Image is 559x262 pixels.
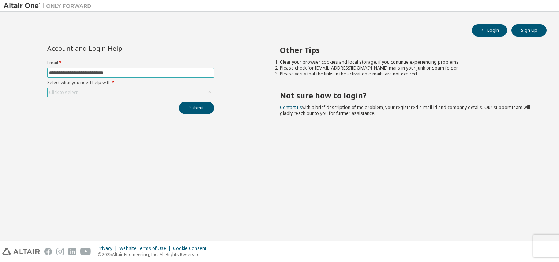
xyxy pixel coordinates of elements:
[173,246,211,251] div: Cookie Consent
[179,102,214,114] button: Submit
[280,104,302,111] a: Contact us
[280,59,534,65] li: Clear your browser cookies and local storage, if you continue experiencing problems.
[119,246,173,251] div: Website Terms of Use
[98,251,211,258] p: © 2025 Altair Engineering, Inc. All Rights Reserved.
[280,104,530,116] span: with a brief description of the problem, your registered e-mail id and company details. Our suppo...
[56,248,64,255] img: instagram.svg
[472,24,507,37] button: Login
[98,246,119,251] div: Privacy
[44,248,52,255] img: facebook.svg
[4,2,95,10] img: Altair One
[47,60,214,66] label: Email
[47,45,181,51] div: Account and Login Help
[2,248,40,255] img: altair_logo.svg
[47,80,214,86] label: Select what you need help with
[280,91,534,100] h2: Not sure how to login?
[68,248,76,255] img: linkedin.svg
[511,24,547,37] button: Sign Up
[80,248,91,255] img: youtube.svg
[280,71,534,77] li: Please verify that the links in the activation e-mails are not expired.
[280,45,534,55] h2: Other Tips
[280,65,534,71] li: Please check for [EMAIL_ADDRESS][DOMAIN_NAME] mails in your junk or spam folder.
[49,90,78,96] div: Click to select
[48,88,214,97] div: Click to select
